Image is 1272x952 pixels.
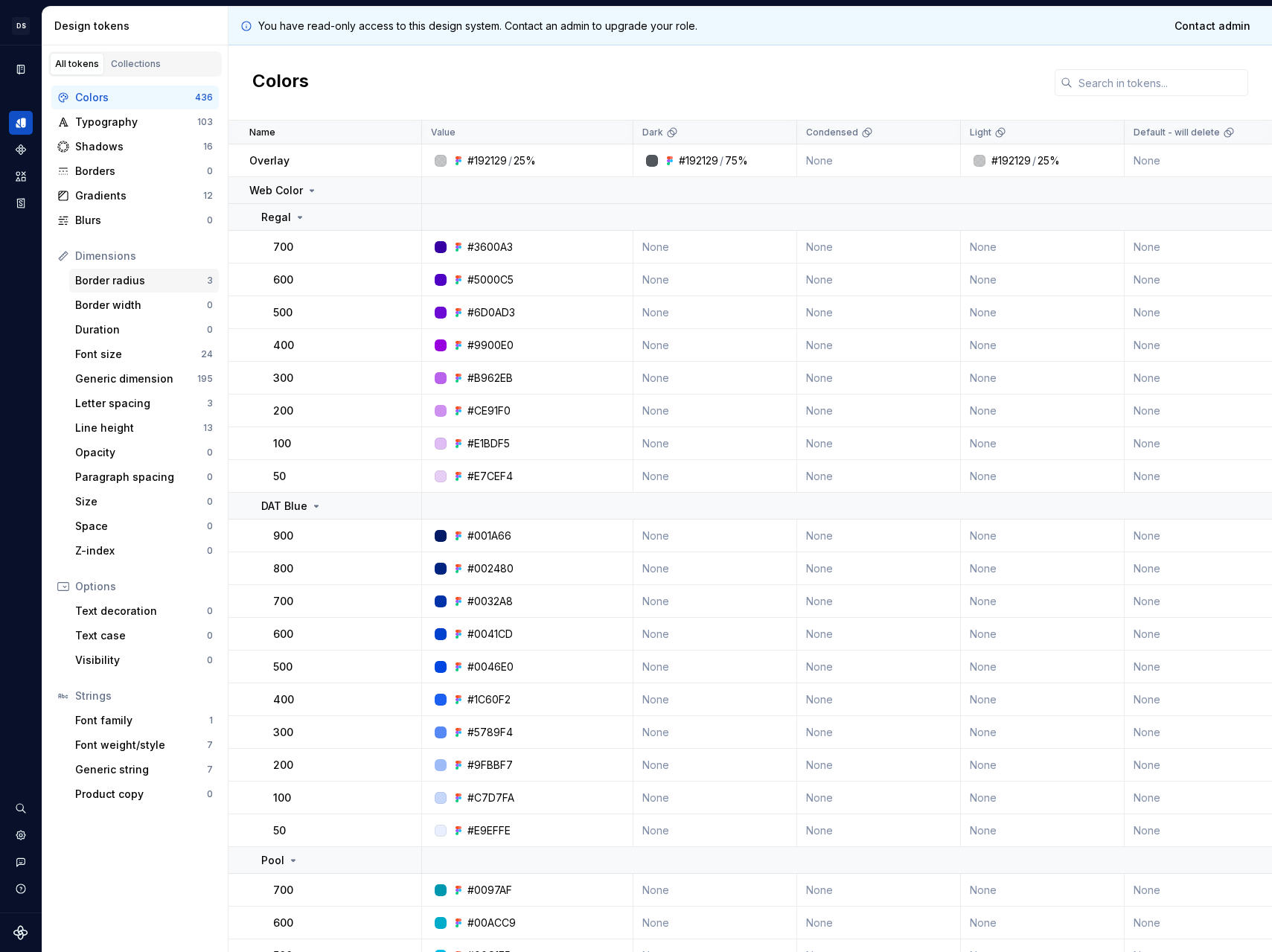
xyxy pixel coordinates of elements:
div: 0 [207,447,213,459]
td: None [961,394,1125,427]
p: 600 [273,272,293,287]
div: 0 [207,471,213,483]
div: 103 [197,116,213,128]
td: None [961,585,1125,618]
td: None [961,716,1125,749]
div: Z-index [75,543,207,558]
div: 7 [207,764,213,776]
div: Size [75,494,207,509]
div: 195 [197,373,213,385]
td: None [797,874,961,907]
p: 100 [273,436,291,451]
td: None [961,907,1125,939]
div: #B962EB [467,371,513,386]
p: 500 [273,659,293,674]
td: None [633,231,797,263]
td: None [961,749,1125,782]
td: None [797,263,961,296]
div: #0097AF [467,883,512,898]
div: 25% [1038,153,1060,168]
p: Condensed [806,127,858,138]
p: Web Color [249,183,303,198]
td: None [633,520,797,552]
div: #001A66 [467,528,511,543]
div: Border radius [75,273,207,288]
div: 0 [207,165,213,177]
div: / [720,153,723,168]
td: None [797,362,961,394]
td: None [961,362,1125,394]
p: 900 [273,528,293,543]
div: #192129 [679,153,718,168]
svg: Supernova Logo [13,925,28,940]
div: Settings [9,823,33,847]
div: Blurs [75,213,207,228]
td: None [633,814,797,847]
td: None [797,231,961,263]
div: #CE91F0 [467,403,511,418]
a: Typography103 [51,110,219,134]
td: None [633,907,797,939]
td: None [797,329,961,362]
div: Dimensions [75,249,213,263]
a: Paragraph spacing0 [69,465,219,489]
div: #192129 [467,153,507,168]
div: Border width [75,298,207,313]
a: Font family1 [69,709,219,732]
div: Design tokens [54,19,222,33]
div: Strings [75,689,213,703]
div: #192129 [991,153,1031,168]
div: / [1032,153,1036,168]
div: Letter spacing [75,396,207,411]
h2: Colors [252,69,309,96]
p: 700 [273,594,293,609]
div: #9FBBF7 [467,758,513,773]
a: Border width0 [69,293,219,317]
p: Light [970,127,991,138]
a: Font size24 [69,342,219,366]
p: 700 [273,240,293,255]
p: You have read-only access to this design system. Contact an admin to upgrade your role. [258,19,697,33]
td: None [633,782,797,814]
a: Documentation [9,57,33,81]
td: None [797,814,961,847]
td: None [797,394,961,427]
div: Components [9,138,33,162]
td: None [961,782,1125,814]
td: None [797,427,961,460]
td: None [797,460,961,493]
div: 0 [207,654,213,666]
td: None [961,263,1125,296]
p: DAT Blue [261,499,307,514]
p: 500 [273,305,293,320]
p: 700 [273,883,293,898]
button: DS [3,10,39,42]
td: None [961,651,1125,683]
div: 16 [203,141,213,153]
a: Text decoration0 [69,599,219,623]
button: Contact support [9,850,33,874]
a: Duration0 [69,318,219,342]
div: #3600A3 [467,240,513,255]
div: 436 [195,92,213,103]
div: 25% [514,153,536,168]
td: None [961,460,1125,493]
td: None [633,394,797,427]
div: 0 [207,299,213,311]
td: None [797,651,961,683]
p: Pool [261,853,284,868]
div: 0 [207,496,213,508]
div: #00ACC9 [467,916,516,930]
div: 1 [209,715,213,726]
td: None [961,618,1125,651]
p: 600 [273,627,293,642]
div: Product copy [75,787,207,802]
a: Opacity0 [69,441,219,464]
a: Space0 [69,514,219,538]
a: Border radius3 [69,269,219,293]
a: Design tokens [9,111,33,135]
p: 600 [273,916,293,930]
